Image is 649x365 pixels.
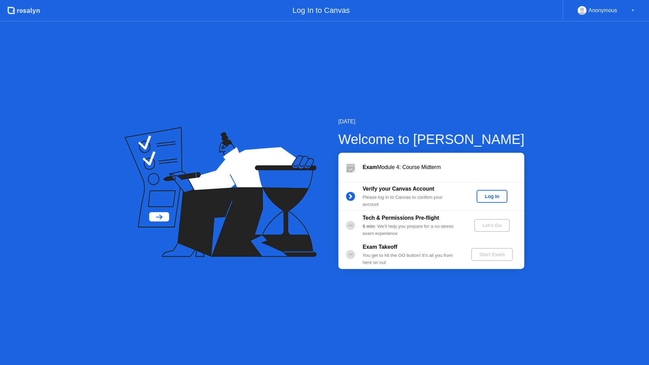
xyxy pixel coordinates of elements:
[477,190,507,203] button: Log In
[474,219,510,232] button: Let's Go
[631,6,634,15] div: ▼
[477,223,507,228] div: Let's Go
[479,194,505,199] div: Log In
[588,6,617,15] div: Anonymous
[363,215,439,221] b: Tech & Permissions Pre-flight
[363,186,434,192] b: Verify your Canvas Account
[338,129,525,149] div: Welcome to [PERSON_NAME]
[363,244,398,250] b: Exam Takeoff
[338,118,525,126] div: [DATE]
[363,163,524,171] div: Module 4: Course Midterm
[363,252,460,266] div: You get to hit the GO button! It’s all you from here on out
[363,223,460,237] div: : We’ll help you prepare for a no-stress exam experience
[363,224,375,229] b: 5 min
[471,248,513,261] button: Start Exam
[363,164,377,170] b: Exam
[474,252,510,257] div: Start Exam
[363,194,460,208] div: Please log in to Canvas to confirm your account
